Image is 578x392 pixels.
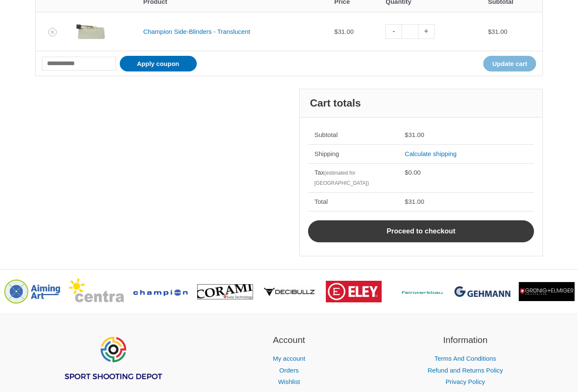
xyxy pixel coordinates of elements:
th: Subtotal [308,126,399,145]
h2: Cart totals [300,89,542,118]
h2: Account [212,333,367,347]
a: Remove Champion Side-Blinders - Translucent from cart [48,28,57,36]
bdi: 31.00 [488,28,507,35]
aside: Footer Widget 3 [388,333,543,388]
a: - [385,24,402,39]
span: $ [405,169,408,176]
a: Privacy Policy [446,378,485,385]
small: (estimated for [GEOGRAPHIC_DATA]) [314,170,369,186]
bdi: 31.00 [405,131,424,138]
button: Apply coupon [120,56,197,71]
a: Calculate shipping [405,150,457,157]
a: Wishlist [278,378,300,385]
nav: Information [388,353,543,388]
span: $ [405,131,408,138]
th: Total [308,192,399,211]
th: Shipping [308,144,399,163]
th: Tax [308,163,399,192]
bdi: 31.00 [405,198,424,205]
nav: Account [212,353,367,388]
a: + [418,24,435,39]
a: Refund and Returns Policy [427,367,503,374]
span: $ [334,28,338,35]
a: My account [273,355,306,362]
a: Orders [279,367,299,374]
a: Champion Side-Blinders - Translucent [143,28,250,35]
span: $ [488,28,491,35]
img: Champion Side-Blinders - Translucent [76,17,105,47]
aside: Footer Widget 2 [212,333,367,388]
bdi: 0.00 [405,169,421,176]
span: $ [405,198,408,205]
button: Update cart [483,56,536,71]
a: Terms And Conditions [435,355,496,362]
input: Product quantity [402,24,418,39]
h2: Information [388,333,543,347]
bdi: 31.00 [334,28,354,35]
a: Proceed to checkout [308,220,534,242]
img: brand logo [326,281,382,302]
